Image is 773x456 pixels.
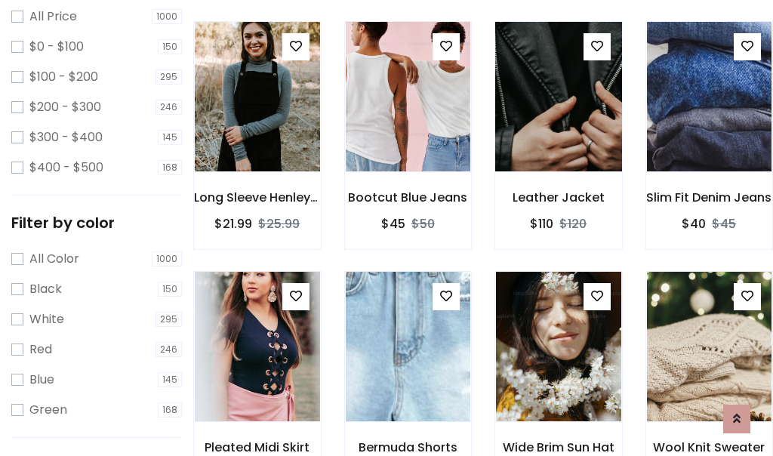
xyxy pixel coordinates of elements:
[29,38,84,56] label: $0 - $100
[29,401,67,419] label: Green
[152,9,182,24] span: 1000
[158,372,182,387] span: 145
[11,214,182,232] h5: Filter by color
[29,98,101,116] label: $200 - $300
[495,190,622,205] h6: Leather Jacket
[411,215,435,233] del: $50
[29,371,54,389] label: Blue
[194,190,321,205] h6: Long Sleeve Henley T-Shirt
[156,69,182,85] span: 295
[29,128,103,146] label: $300 - $400
[530,217,553,231] h6: $110
[345,440,472,454] h6: Bermuda Shorts
[29,8,77,26] label: All Price
[158,160,182,175] span: 168
[158,402,182,417] span: 168
[258,215,300,233] del: $25.99
[682,217,706,231] h6: $40
[214,217,252,231] h6: $21.99
[29,250,79,268] label: All Color
[29,68,98,86] label: $100 - $200
[345,190,472,205] h6: Bootcut Blue Jeans
[156,100,182,115] span: 246
[194,440,321,454] h6: Pleated Midi Skirt
[646,190,773,205] h6: Slim Fit Denim Jeans
[158,130,182,145] span: 145
[495,440,622,454] h6: Wide Brim Sun Hat
[158,39,182,54] span: 150
[29,310,64,328] label: White
[646,440,773,454] h6: Wool Knit Sweater
[381,217,405,231] h6: $45
[29,340,52,359] label: Red
[156,342,182,357] span: 246
[29,280,62,298] label: Black
[559,215,587,233] del: $120
[158,282,182,297] span: 150
[152,251,182,267] span: 1000
[712,215,736,233] del: $45
[29,159,103,177] label: $400 - $500
[156,312,182,327] span: 295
